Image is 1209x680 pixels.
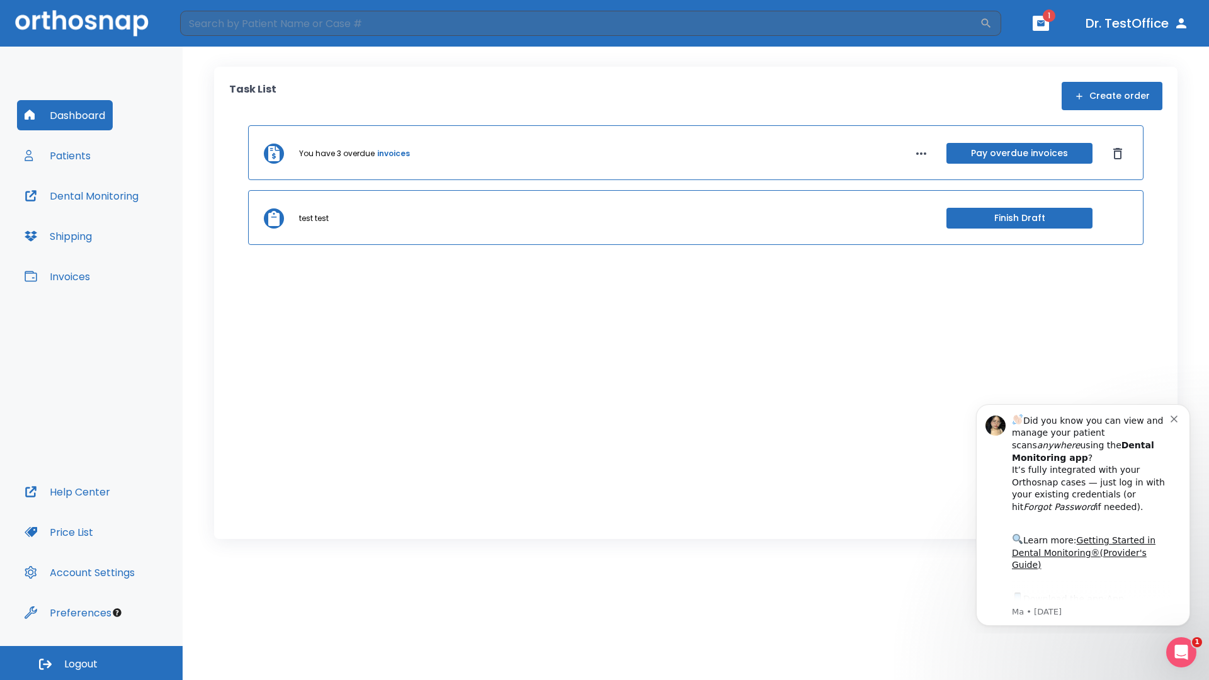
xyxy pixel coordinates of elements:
[957,393,1209,633] iframe: Intercom notifications message
[111,607,123,618] div: Tooltip anchor
[1043,9,1055,22] span: 1
[55,213,213,225] p: Message from Ma, sent 8w ago
[946,143,1093,164] button: Pay overdue invoices
[17,140,98,171] button: Patients
[17,100,113,130] button: Dashboard
[17,598,119,628] button: Preferences
[946,208,1093,229] button: Finish Draft
[229,82,276,110] p: Task List
[55,198,213,262] div: Download the app: | ​ Let us know if you need help getting started!
[55,201,167,224] a: App Store
[213,20,224,30] button: Dismiss notification
[17,221,99,251] button: Shipping
[17,261,98,292] button: Invoices
[1192,637,1202,647] span: 1
[299,213,329,224] p: test test
[17,557,142,587] button: Account Settings
[17,517,101,547] button: Price List
[15,10,149,36] img: Orthosnap
[17,477,118,507] button: Help Center
[1166,637,1196,667] iframe: Intercom live chat
[1081,12,1194,35] button: Dr. TestOffice
[1062,82,1162,110] button: Create order
[180,11,980,36] input: Search by Patient Name or Case #
[377,148,410,159] a: invoices
[1108,144,1128,164] button: Dismiss
[17,181,146,211] button: Dental Monitoring
[64,657,98,671] span: Logout
[299,148,375,159] p: You have 3 overdue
